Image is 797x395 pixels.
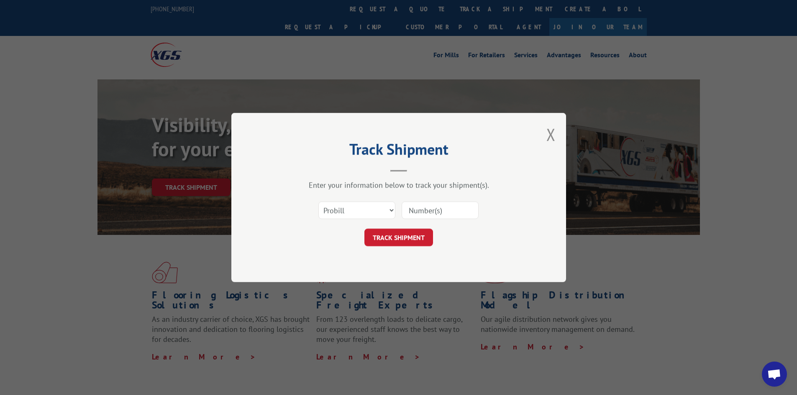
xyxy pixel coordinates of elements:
input: Number(s) [402,201,479,219]
div: Enter your information below to track your shipment(s). [273,180,524,190]
div: Open chat [762,362,787,387]
button: TRACK SHIPMENT [364,229,433,246]
button: Close modal [546,123,556,145]
h2: Track Shipment [273,143,524,159]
